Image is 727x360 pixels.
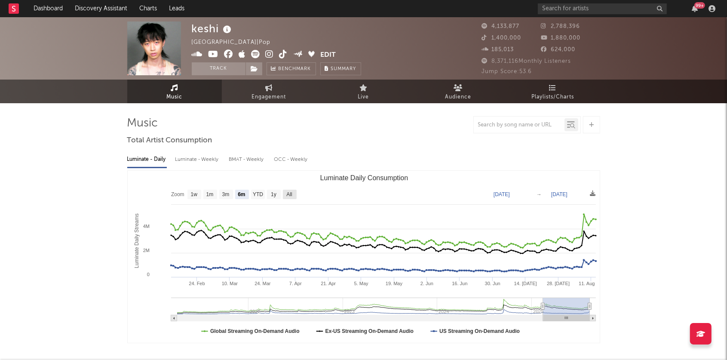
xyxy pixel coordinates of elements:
text: 28. [DATE] [547,281,570,286]
text: Ex-US Streaming On-Demand Audio [325,328,414,334]
span: 185,013 [482,47,514,52]
text: 24. Feb [189,281,205,286]
text: 4M [143,224,149,229]
span: Playlists/Charts [531,92,574,102]
svg: Luminate Daily Consumption [128,171,600,343]
span: 624,000 [541,47,575,52]
text: 0 [147,272,149,277]
text: 10. Mar [221,281,238,286]
span: Audience [445,92,471,102]
text: 5. May [354,281,368,286]
text: Luminate Daily Consumption [320,174,408,182]
text: 2. Jun [420,281,433,286]
span: 2,788,396 [541,24,580,29]
text: → [537,191,542,197]
text: Zoom [171,192,184,198]
a: Benchmark [267,62,316,75]
span: 1,400,000 [482,35,521,41]
a: Engagement [222,80,316,103]
text: 19. May [385,281,402,286]
a: Audience [411,80,506,103]
a: Playlists/Charts [506,80,600,103]
text: 1m [206,192,213,198]
text: 21. Apr [321,281,336,286]
text: 1w [190,192,197,198]
text: 1y [271,192,276,198]
div: OCC - Weekly [274,152,309,167]
text: Global Streaming On-Demand Audio [210,328,300,334]
text: Luminate Daily Streams [133,213,139,268]
text: [DATE] [494,191,510,197]
span: Total Artist Consumption [127,135,212,146]
div: BMAT - Weekly [229,152,266,167]
text: 16. Jun [452,281,467,286]
text: 30. Jun [485,281,500,286]
div: 99 + [694,2,705,9]
span: 1,880,000 [541,35,580,41]
div: keshi [192,22,234,36]
span: 8,371,116 Monthly Listeners [482,58,571,64]
div: [GEOGRAPHIC_DATA] | Pop [192,37,281,48]
span: Music [166,92,182,102]
button: Track [192,62,245,75]
text: 14. [DATE] [514,281,537,286]
text: All [286,192,292,198]
text: 3m [222,192,229,198]
span: Jump Score: 53.6 [482,69,532,74]
text: US Streaming On-Demand Audio [439,328,520,334]
text: 24. Mar [255,281,271,286]
button: Edit [320,50,336,61]
span: Summary [331,67,356,71]
div: Luminate - Weekly [175,152,221,167]
text: 11. Aug [579,281,595,286]
text: 7. Apr [289,281,301,286]
span: Benchmark [279,64,311,74]
span: 4,133,877 [482,24,520,29]
a: Music [127,80,222,103]
div: Luminate - Daily [127,152,167,167]
text: YTD [252,192,263,198]
a: Live [316,80,411,103]
input: Search for artists [538,3,667,14]
span: Engagement [252,92,286,102]
input: Search by song name or URL [474,122,564,129]
span: Live [358,92,369,102]
button: Summary [320,62,361,75]
button: 99+ [692,5,698,12]
text: 2M [143,248,149,253]
text: [DATE] [551,191,567,197]
text: 6m [238,192,245,198]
